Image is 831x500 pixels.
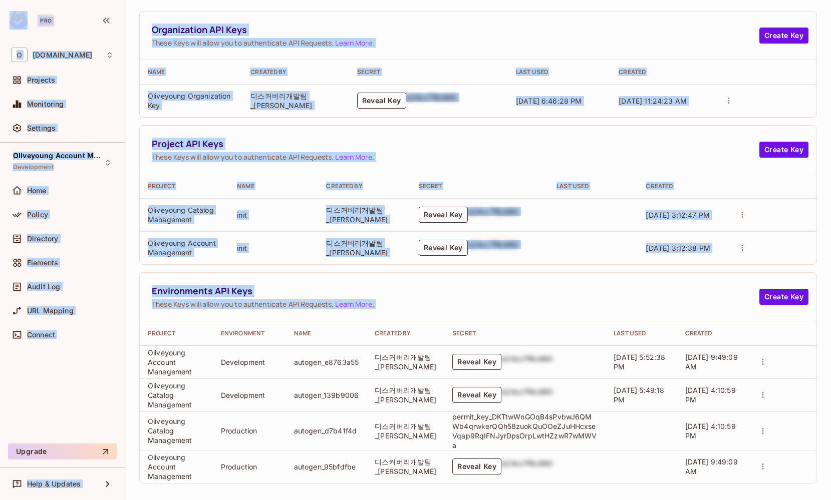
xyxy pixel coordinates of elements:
p: permit_key_DKTtwWnGOqB4sPvbwJ6QMWb4qrwkerQQh58zuokQuOOeZJuHHcxseVqap9RqIFNJyrDpsOrpLwtHZzwR7wMWVa [452,412,598,450]
a: Learn More [335,38,372,48]
div: Project [148,182,221,190]
td: 디스커버리개발팀_[PERSON_NAME] [318,231,410,264]
button: Create Key [759,28,808,44]
div: b24cc7f8c660 [406,93,457,109]
div: Project [148,329,205,337]
span: Organization API Keys [152,24,759,36]
span: [DATE] 5:49:18 PM [614,386,664,404]
td: 디스커버리개발팀_[PERSON_NAME] [367,378,444,411]
td: Oliveyoung Account Management [140,231,229,264]
td: Oliveyoung Catalog Management [140,411,213,450]
a: Learn More [335,299,372,309]
span: Elements [27,259,58,267]
span: [DATE] 4:10:59 PM [685,422,736,440]
button: actions [735,241,749,255]
td: Development [213,345,286,378]
div: Name [148,68,234,76]
div: b24cc7f8c660 [468,240,519,256]
span: Monitoring [27,100,64,108]
div: Pro [38,15,54,27]
span: [DATE] 3:12:38 PM [646,244,710,252]
td: autogen_e8763a55 [286,345,367,378]
span: Development [13,163,54,171]
div: Created By [326,182,402,190]
div: Created [646,182,719,190]
span: Policy [27,211,48,219]
td: Oliveyoung Catalog Management [140,378,213,411]
td: init [229,231,318,264]
div: Name [294,329,359,337]
button: Create Key [759,142,808,158]
button: Create Key [759,289,808,305]
span: Oliveyoung Account Management [13,152,103,160]
td: 디스커버리개발팀_[PERSON_NAME] [367,411,444,450]
span: These Keys will allow you to authenticate API Requests. . [152,152,759,162]
div: Last Used [614,329,669,337]
button: actions [722,94,736,108]
span: [DATE] 4:10:59 PM [685,386,736,404]
td: Oliveyoung Account Management [140,450,213,483]
td: Oliveyoung Account Management [140,345,213,378]
td: Oliveyoung Catalog Management [140,198,229,231]
button: actions [756,355,770,369]
td: autogen_139b9006 [286,378,367,411]
div: Created [685,329,740,337]
div: Secret [357,68,500,76]
div: Last Used [516,68,603,76]
div: Name [237,182,310,190]
button: Reveal Key [419,240,468,256]
button: actions [735,208,749,222]
div: b24cc7f8c660 [468,207,519,223]
span: Home [27,187,47,195]
td: autogen_d7b41f4d [286,411,367,450]
span: Connect [27,331,55,339]
span: [DATE] 11:24:23 AM [619,97,687,105]
td: init [229,198,318,231]
span: Audit Log [27,283,60,291]
span: Help & Updates [27,480,81,488]
span: These Keys will allow you to authenticate API Requests. . [152,299,759,309]
span: Environments API Keys [152,285,759,297]
div: b24cc7f8c660 [501,458,552,474]
td: Development [213,378,286,411]
span: These Keys will allow you to authenticate API Requests. . [152,38,759,48]
button: Upgrade [8,443,117,459]
div: Environment [221,329,278,337]
td: Production [213,450,286,483]
button: Reveal Key [452,387,501,403]
div: b24cc7f8c660 [501,387,552,403]
div: Created [619,68,705,76]
button: actions [756,459,770,473]
span: Workspace: oliveyoung.co.kr [33,51,92,59]
span: O [11,48,28,62]
div: b24cc7f8c660 [501,354,552,370]
div: Secret [452,329,598,337]
button: actions [756,388,770,402]
div: Secret [419,182,540,190]
span: Directory [27,235,58,243]
div: Created By [250,68,341,76]
td: Oliveyoung Organization Key [140,84,242,117]
button: actions [756,424,770,438]
td: autogen_95bfdfbe [286,450,367,483]
span: Project API Keys [152,138,759,150]
span: URL Mapping [27,307,74,315]
span: [DATE] 9:49:09 AM [685,457,738,475]
span: [DATE] 9:49:09 AM [685,353,738,371]
a: Learn More [335,152,372,162]
span: Settings [27,124,56,132]
button: Reveal Key [419,207,468,223]
span: Projects [27,76,55,84]
td: 디스커버리개발팀_[PERSON_NAME] [367,450,444,483]
span: [DATE] 6:46:28 PM [516,97,582,105]
button: Reveal Key [452,354,501,370]
td: Production [213,411,286,450]
td: 디스커버리개발팀_[PERSON_NAME] [318,198,410,231]
td: 디스커버리개발팀_[PERSON_NAME] [367,345,444,378]
td: 디스커버리개발팀_[PERSON_NAME] [242,84,349,117]
button: Reveal Key [452,458,501,474]
img: SReyMgAAAABJRU5ErkJggg== [10,11,28,30]
div: Created By [375,329,436,337]
span: [DATE] 3:12:47 PM [646,211,710,219]
button: Reveal Key [357,93,406,109]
